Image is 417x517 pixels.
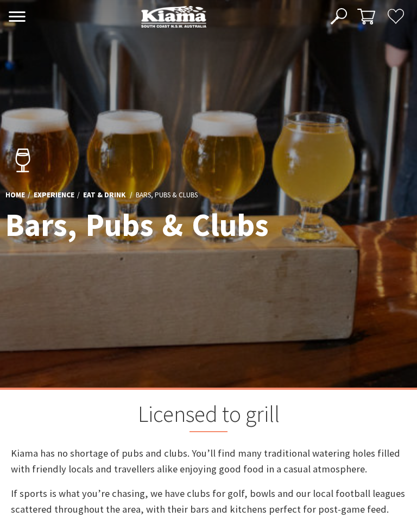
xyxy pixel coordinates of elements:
li: Bars, Pubs & Clubs [136,190,198,201]
a: Eat & Drink [83,190,125,201]
p: Kiama has no shortage of pubs and clubs. You’ll find many traditional watering holes filled with ... [11,445,406,477]
h2: Licensed to grill [11,401,406,432]
a: Experience [34,190,74,201]
a: Home [5,190,25,201]
h1: Bars, Pubs & Clubs [5,208,312,242]
img: Kiama Logo [141,5,206,28]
